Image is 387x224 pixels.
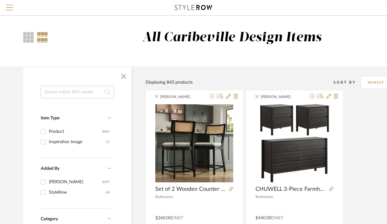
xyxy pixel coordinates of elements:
span: DNET [271,216,283,220]
span: By [155,195,160,199]
button: Close [117,70,130,83]
span: CHUWELL 3-Piece Farmhouse Bedroom Set-6 Drawer Dresser & Nightstand Set of 2, 47" Wide Storage Or... [255,186,327,193]
div: (1) [106,137,110,147]
div: (6) [106,187,110,197]
div: Sort By [333,79,361,86]
div: Displaying 843 products [146,79,193,86]
img: CHUWELL 3-Piece Farmhouse Bedroom Set-6 Drawer Dresser & Nightstand Set of 2, 47" Wide Storage Or... [260,104,329,182]
div: Product [49,127,102,137]
span: Amazon [160,195,173,199]
span: $440.00 [255,216,271,220]
span: Amazon [260,195,273,199]
span: By [255,195,260,199]
span: Added By [41,166,59,171]
span: $260.00 [155,216,171,220]
span: Item Type [41,116,59,120]
div: [PERSON_NAME] [49,177,102,187]
div: (842) [102,127,110,137]
div: All Caribeville Design Items [142,30,322,46]
div: StyleRow [49,187,106,197]
div: Inspiration Image [49,137,106,147]
img: Set of 2 Wooden Counter Height Bar Stools, 26" Modern Rattan with Barstools Cane Back, Mid Centur... [155,104,233,182]
input: Search within 843 results [41,86,114,98]
span: [PERSON_NAME] [261,94,300,100]
span: Category [41,216,58,222]
span: DNET [171,216,183,220]
span: [PERSON_NAME] [160,94,199,100]
div: (837) [102,177,110,187]
span: Set of 2 Wooden Counter Height Bar Stools, 26" Modern Rattan with Barstools Cane Back, Mid Centur... [155,186,226,193]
